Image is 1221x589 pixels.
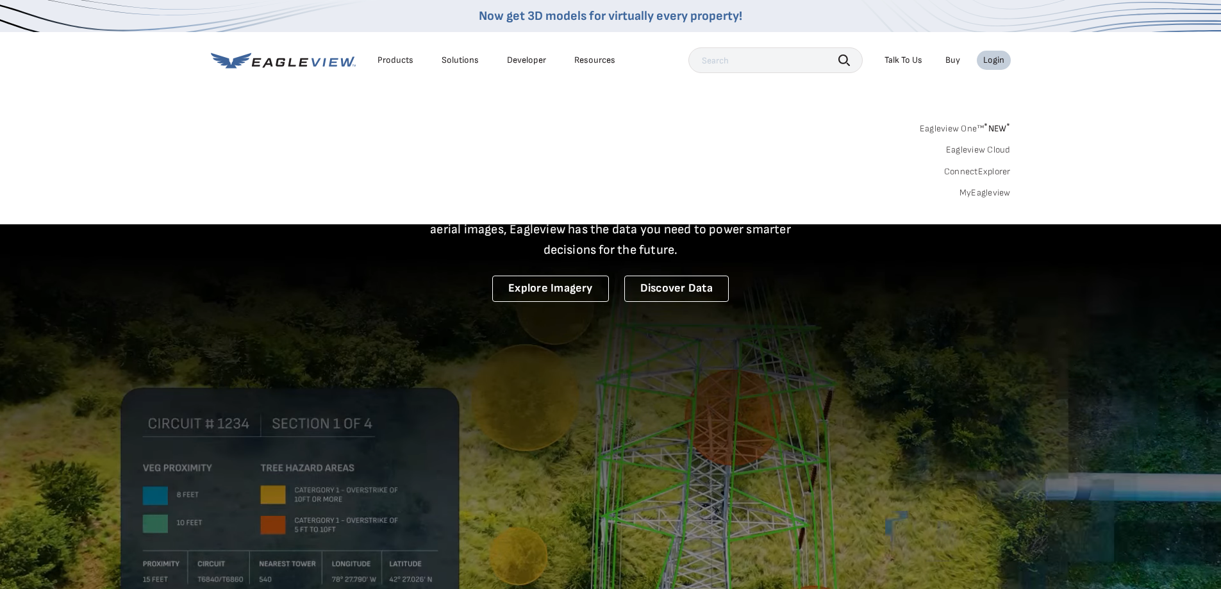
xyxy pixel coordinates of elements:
a: Developer [507,54,546,66]
div: Solutions [442,54,479,66]
a: Eagleview One™*NEW* [920,119,1011,134]
a: Now get 3D models for virtually every property! [479,8,742,24]
a: Buy [945,54,960,66]
a: Eagleview Cloud [946,144,1011,156]
span: NEW [984,123,1010,134]
p: A new era starts here. Built on more than 3.5 billion high-resolution aerial images, Eagleview ha... [415,199,807,260]
div: Talk To Us [885,54,922,66]
div: Products [378,54,413,66]
div: Login [983,54,1004,66]
a: MyEagleview [959,187,1011,199]
a: Explore Imagery [492,276,609,302]
div: Resources [574,54,615,66]
a: Discover Data [624,276,729,302]
a: ConnectExplorer [944,166,1011,178]
input: Search [688,47,863,73]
